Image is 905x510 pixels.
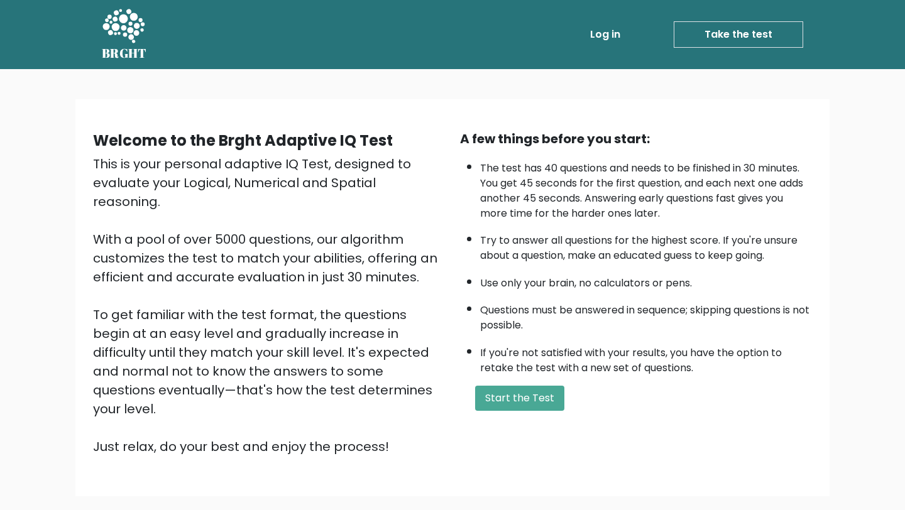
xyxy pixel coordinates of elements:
li: If you're not satisfied with your results, you have the option to retake the test with a new set ... [480,339,812,376]
div: This is your personal adaptive IQ Test, designed to evaluate your Logical, Numerical and Spatial ... [93,155,445,456]
a: Take the test [674,21,803,48]
li: Questions must be answered in sequence; skipping questions is not possible. [480,296,812,333]
a: Log in [585,22,625,47]
li: Try to answer all questions for the highest score. If you're unsure about a question, make an edu... [480,227,812,263]
h5: BRGHT [102,46,147,61]
li: The test has 40 questions and needs to be finished in 30 minutes. You get 45 seconds for the firs... [480,155,812,221]
a: BRGHT [102,5,147,64]
div: A few things before you start: [460,129,812,148]
li: Use only your brain, no calculators or pens. [480,269,812,291]
button: Start the Test [475,386,564,411]
b: Welcome to the Brght Adaptive IQ Test [93,130,393,151]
